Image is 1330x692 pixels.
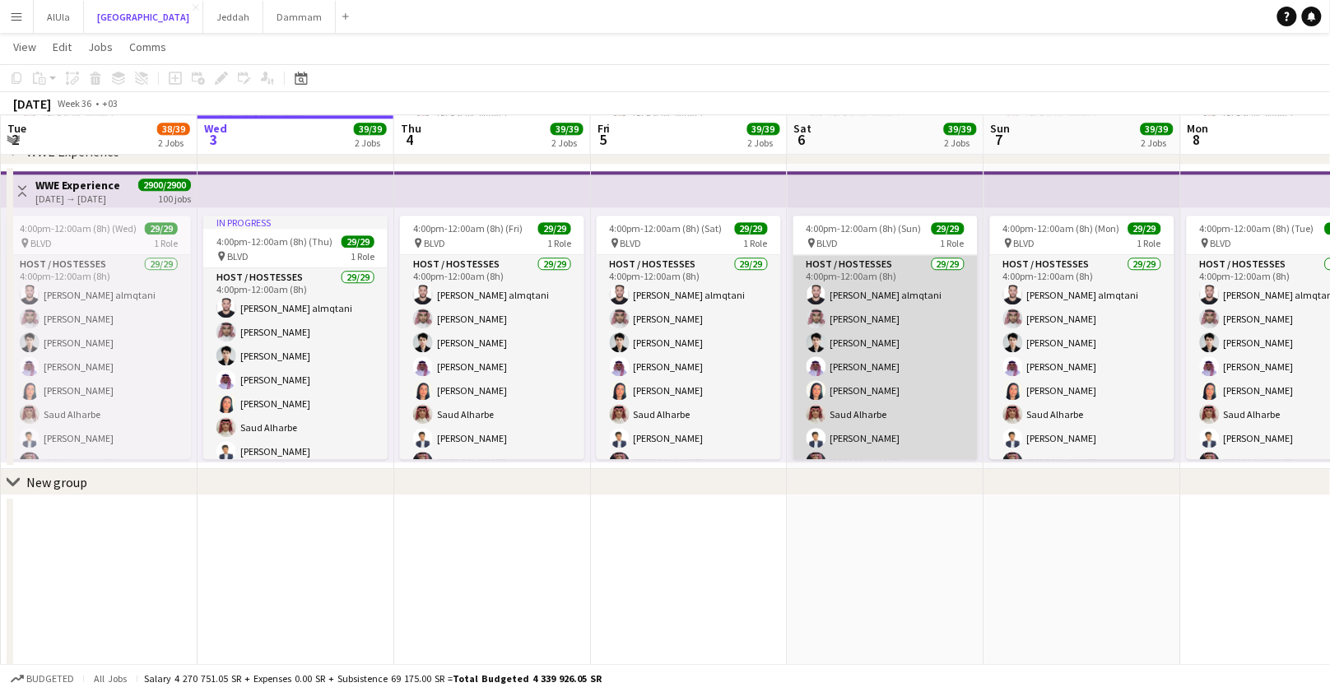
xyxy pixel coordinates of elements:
[794,121,812,136] span: Sat
[941,237,965,249] span: 1 Role
[203,216,388,229] div: In progress
[158,137,189,149] div: 2 Jobs
[453,672,602,685] span: Total Budgeted 4 339 926.05 SR
[84,1,203,33] button: [GEOGRAPHIC_DATA]
[538,222,571,235] span: 29/29
[13,95,51,112] div: [DATE]
[123,36,173,58] a: Comms
[13,39,36,54] span: View
[7,36,43,58] a: View
[354,123,387,135] span: 39/39
[747,123,780,135] span: 39/39
[355,137,386,149] div: 2 Jobs
[20,222,137,235] span: 4:00pm-12:00am (8h) (Wed)
[595,130,611,149] span: 5
[1137,237,1161,249] span: 1 Role
[990,216,1174,459] app-job-card: 4:00pm-12:00am (8h) (Mon)29/29 BLVD1 RoleHost / Hostesses29/294:00pm-12:00am (8h)[PERSON_NAME] al...
[26,474,87,490] div: New group
[263,1,336,33] button: Dammam
[551,137,583,149] div: 2 Jobs
[26,673,74,685] span: Budgeted
[351,250,374,262] span: 1 Role
[35,178,120,193] h3: WWE Experience
[158,191,191,205] div: 100 jobs
[144,672,602,685] div: Salary 4 270 751.05 SR + Expenses 0.00 SR + Subsistence 69 175.00 SR =
[5,130,26,149] span: 2
[551,123,584,135] span: 39/39
[413,222,523,235] span: 4:00pm-12:00am (8h) (Fri)
[7,121,26,136] span: Tue
[1141,123,1174,135] span: 39/39
[1014,237,1035,249] span: BLVD
[1211,237,1232,249] span: BLVD
[203,1,263,33] button: Jeddah
[398,130,421,149] span: 4
[145,222,178,235] span: 29/29
[91,672,130,685] span: All jobs
[748,137,779,149] div: 2 Jobs
[598,121,611,136] span: Fri
[945,137,976,149] div: 2 Jobs
[547,237,571,249] span: 1 Role
[807,222,922,235] span: 4:00pm-12:00am (8h) (Sun)
[53,39,72,54] span: Edit
[46,36,78,58] a: Edit
[54,97,95,109] span: Week 36
[227,250,249,262] span: BLVD
[88,39,113,54] span: Jobs
[1200,222,1314,235] span: 4:00pm-12:00am (8h) (Tue)
[342,235,374,248] span: 29/29
[1142,137,1173,149] div: 2 Jobs
[129,39,166,54] span: Comms
[792,130,812,149] span: 6
[1003,222,1120,235] span: 4:00pm-12:00am (8h) (Mon)
[102,97,118,109] div: +03
[203,216,388,459] app-job-card: In progress4:00pm-12:00am (8h) (Thu)29/29 BLVD1 RoleHost / Hostesses29/294:00pm-12:00am (8h)[PERS...
[1185,130,1209,149] span: 8
[793,216,978,459] app-job-card: 4:00pm-12:00am (8h) (Sun)29/29 BLVD1 RoleHost / Hostesses29/294:00pm-12:00am (8h)[PERSON_NAME] al...
[424,237,445,249] span: BLVD
[817,237,839,249] span: BLVD
[202,130,227,149] span: 3
[400,216,584,459] app-job-card: 4:00pm-12:00am (8h) (Fri)29/29 BLVD1 RoleHost / Hostesses29/294:00pm-12:00am (8h)[PERSON_NAME] al...
[8,670,77,688] button: Budgeted
[1188,121,1209,136] span: Mon
[597,216,781,459] app-job-card: 4:00pm-12:00am (8h) (Sat)29/29 BLVD1 RoleHost / Hostesses29/294:00pm-12:00am (8h)[PERSON_NAME] al...
[30,237,52,249] span: BLVD
[744,237,768,249] span: 1 Role
[34,1,84,33] button: AlUla
[138,179,191,191] span: 2900/2900
[932,222,965,235] span: 29/29
[988,130,1011,149] span: 7
[35,193,120,205] div: [DATE] → [DATE]
[1128,222,1161,235] span: 29/29
[621,237,642,249] span: BLVD
[735,222,768,235] span: 29/29
[610,222,723,235] span: 4:00pm-12:00am (8h) (Sat)
[81,36,119,58] a: Jobs
[154,237,178,249] span: 1 Role
[991,121,1011,136] span: Sun
[204,121,227,136] span: Wed
[7,216,191,459] app-job-card: 4:00pm-12:00am (8h) (Wed)29/29 BLVD1 RoleHost / Hostesses29/294:00pm-12:00am (8h)[PERSON_NAME] al...
[944,123,977,135] span: 39/39
[401,121,421,136] span: Thu
[157,123,190,135] span: 38/39
[216,235,332,248] span: 4:00pm-12:00am (8h) (Thu)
